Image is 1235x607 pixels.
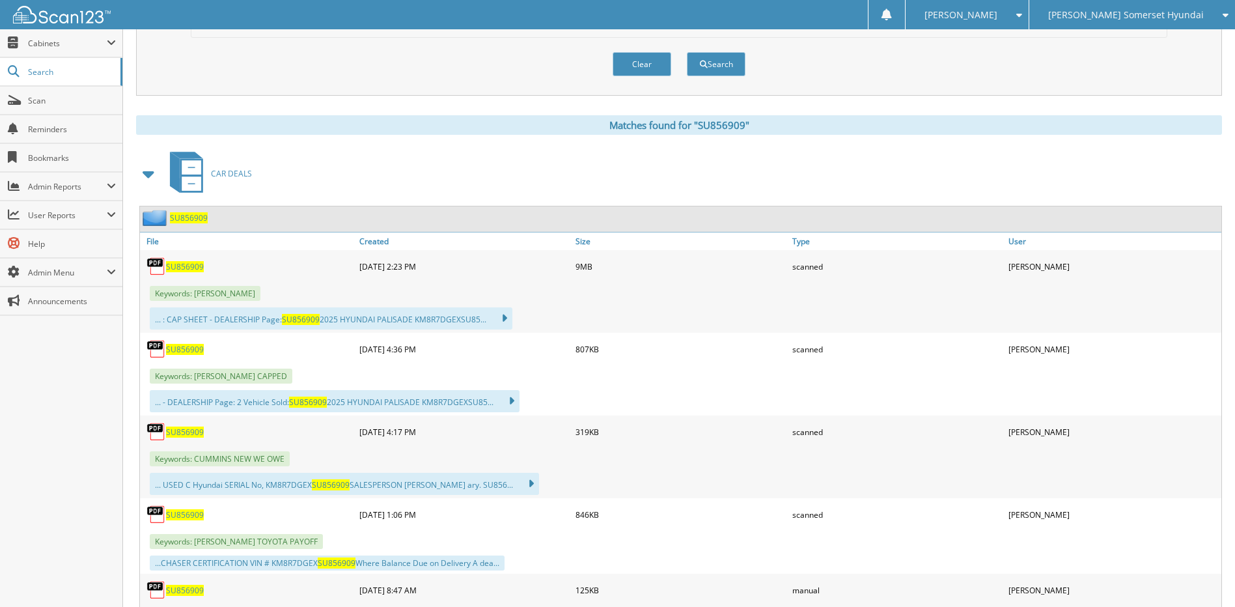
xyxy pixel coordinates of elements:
[318,558,355,569] span: SU856909
[356,233,572,250] a: Created
[572,501,788,528] div: 846KB
[356,253,572,279] div: [DATE] 2:23 PM
[166,261,204,272] a: SU856909
[687,52,745,76] button: Search
[211,168,252,179] span: CAR DEALS
[789,577,1005,603] div: manual
[146,339,166,359] img: PDF.png
[789,253,1005,279] div: scanned
[150,556,505,571] div: ...CHASER CERTIFICATION VIN # KM8R7DGEX Where Balance Due on Delivery A dea...
[356,419,572,445] div: [DATE] 4:17 PM
[28,95,116,106] span: Scan
[140,233,356,250] a: File
[572,419,788,445] div: 319KB
[356,336,572,362] div: [DATE] 4:36 PM
[166,585,204,596] a: SU856909
[150,369,292,384] span: Keywords: [PERSON_NAME] CAPPED
[1048,11,1204,19] span: [PERSON_NAME] Somerset Hyundai
[312,479,350,490] span: SU856909
[789,233,1005,250] a: Type
[572,336,788,362] div: 807KB
[162,148,252,199] a: CAR DEALS
[789,419,1005,445] div: scanned
[789,336,1005,362] div: scanned
[166,509,204,520] a: SU856909
[356,577,572,603] div: [DATE] 8:47 AM
[166,344,204,355] a: SU856909
[1005,233,1221,250] a: User
[150,307,512,330] div: ... : CAP SHEET - DEALERSHIP Page: 2025 HYUNDAI PALISADE KM8R7DGEXSU85...
[150,473,539,495] div: ... USED C Hyundai SERIAL No, KM8R7DGEX SALESPERSON [PERSON_NAME] ary. SU856...
[356,501,572,528] div: [DATE] 1:06 PM
[28,210,107,221] span: User Reports
[150,390,520,412] div: ... - DEALERSHIP Page: 2 Vehicle Sold: 2025 HYUNDAI PALISADE KM8R7DGEXSU85...
[170,212,208,223] a: SU856909
[28,267,107,278] span: Admin Menu
[1005,336,1221,362] div: [PERSON_NAME]
[146,580,166,600] img: PDF.png
[28,296,116,307] span: Announcements
[150,451,290,466] span: Keywords: CUMMINS NEW WE OWE
[166,427,204,438] a: SU856909
[1170,544,1235,607] iframe: Chat Widget
[572,233,788,250] a: Size
[572,577,788,603] div: 125KB
[28,238,116,249] span: Help
[28,124,116,135] span: Reminders
[1005,501,1221,528] div: [PERSON_NAME]
[924,11,997,19] span: [PERSON_NAME]
[789,501,1005,528] div: scanned
[613,52,671,76] button: Clear
[282,314,320,325] span: SU856909
[146,257,166,276] img: PDF.png
[28,38,107,49] span: Cabinets
[13,6,111,23] img: scan123-logo-white.svg
[146,422,166,442] img: PDF.png
[28,181,107,192] span: Admin Reports
[289,397,327,408] span: SU856909
[28,66,114,78] span: Search
[136,115,1222,135] div: Matches found for "SU856909"
[150,286,260,301] span: Keywords: [PERSON_NAME]
[1005,253,1221,279] div: [PERSON_NAME]
[146,505,166,524] img: PDF.png
[1005,577,1221,603] div: [PERSON_NAME]
[150,534,323,549] span: Keywords: [PERSON_NAME] TOYOTA PAYOFF
[28,152,116,163] span: Bookmarks
[572,253,788,279] div: 9MB
[1005,419,1221,445] div: [PERSON_NAME]
[143,210,170,226] img: folder2.png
